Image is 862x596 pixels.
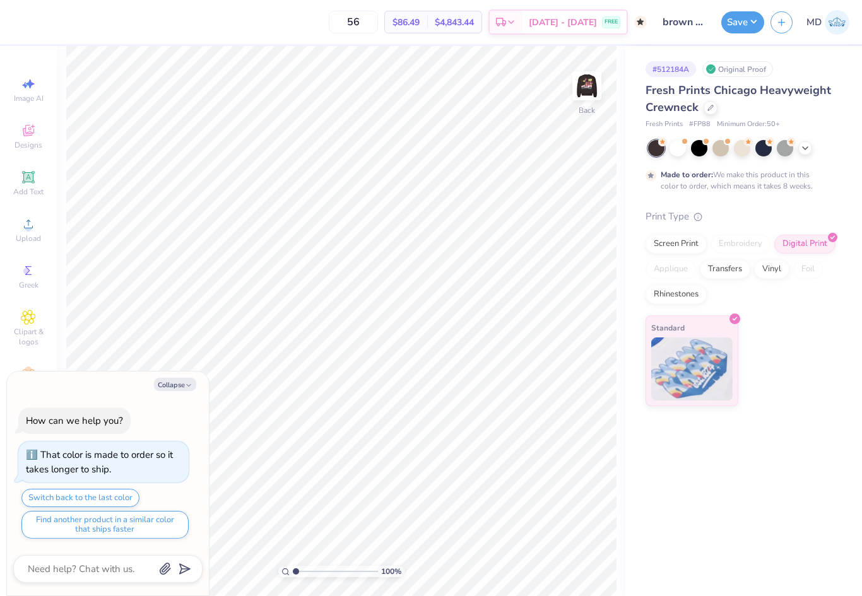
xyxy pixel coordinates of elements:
[19,280,38,290] span: Greek
[26,414,123,427] div: How can we help you?
[700,260,750,279] div: Transfers
[14,93,44,103] span: Image AI
[329,11,378,33] input: – –
[661,169,816,192] div: We make this product in this color to order, which means it takes 8 weeks.
[16,233,41,243] span: Upload
[646,83,831,115] span: Fresh Prints Chicago Heavyweight Crewneck
[702,61,773,77] div: Original Proof
[381,566,401,577] span: 100 %
[529,16,597,29] span: [DATE] - [DATE]
[154,378,196,391] button: Collapse
[646,285,707,304] div: Rhinestones
[13,187,44,197] span: Add Text
[711,235,770,254] div: Embroidery
[435,16,474,29] span: $4,843.44
[26,448,173,476] div: That color is made to order so it takes longer to ship.
[651,321,685,334] span: Standard
[774,235,835,254] div: Digital Print
[393,16,420,29] span: $86.49
[579,105,595,116] div: Back
[15,140,42,150] span: Designs
[646,260,696,279] div: Applique
[689,119,711,130] span: # FP88
[717,119,780,130] span: Minimum Order: 50 +
[646,119,683,130] span: Fresh Prints
[605,18,618,26] span: FREE
[661,170,713,180] strong: Made to order:
[825,10,849,35] img: Michelle Droney
[646,209,837,224] div: Print Type
[21,489,139,507] button: Switch back to the last color
[651,337,733,400] img: Standard
[646,235,707,254] div: Screen Print
[21,511,189,539] button: Find another product in a similar color that ships faster
[806,10,849,35] a: MD
[793,260,823,279] div: Foil
[574,73,599,98] img: Back
[646,61,696,77] div: # 512184A
[6,327,50,347] span: Clipart & logos
[806,15,822,30] span: MD
[754,260,789,279] div: Vinyl
[653,9,715,35] input: Untitled Design
[721,11,764,33] button: Save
